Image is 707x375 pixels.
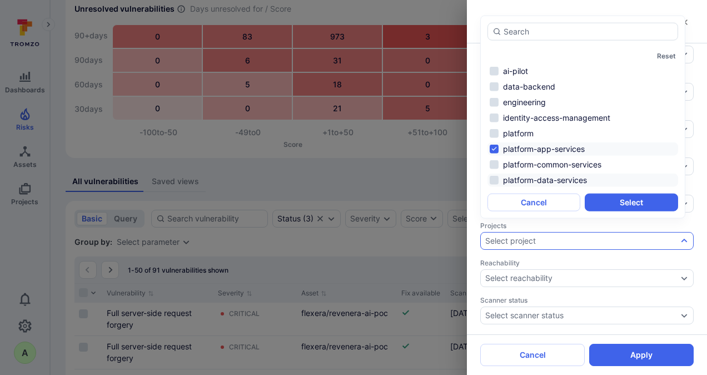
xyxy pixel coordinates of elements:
li: ai-pilot [487,65,678,78]
button: Cancel [487,194,580,211]
button: Select [585,194,678,211]
button: Select scanner status [485,311,678,320]
span: Scanner status [480,296,694,304]
button: Expand dropdown [680,311,689,320]
input: Search [504,26,673,37]
li: identity-access-management [487,111,678,125]
button: Select project [485,236,678,245]
span: Reachability [480,259,694,267]
li: platform [487,127,678,140]
button: Select reachability [485,274,678,283]
li: platform-data-services [487,174,678,187]
li: platform-app-services [487,142,678,156]
span: Projects [480,221,694,230]
div: autocomplete options [487,23,678,211]
button: close [676,13,694,31]
button: Cancel [480,344,585,366]
button: Expand dropdown [680,236,689,245]
span: Filters [480,14,514,30]
div: Select scanner status [485,311,564,320]
span: Tags [480,333,694,342]
div: Select reachability [485,274,552,283]
li: platform-common-services [487,158,678,171]
button: Apply [589,344,694,366]
div: Select project [485,236,536,245]
li: engineering [487,96,678,109]
button: Expand dropdown [680,274,689,283]
button: Reset [657,52,676,60]
li: data-backend [487,80,678,93]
